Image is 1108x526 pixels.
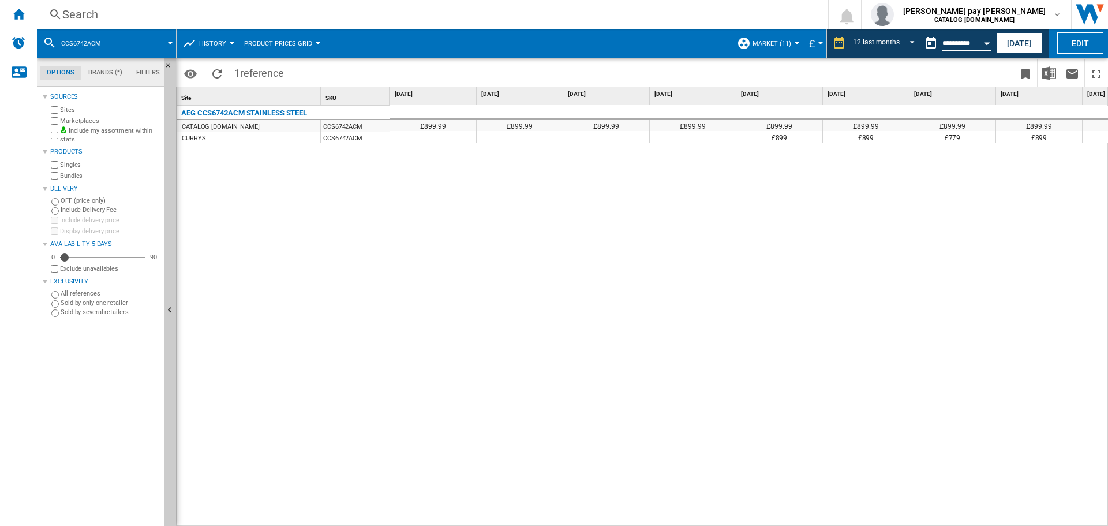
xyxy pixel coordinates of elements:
span: [DATE] [914,90,993,98]
div: CURRYS [182,133,205,144]
div: £899 [736,131,822,143]
md-select: REPORTS.WIZARD.STEPS.REPORT.STEPS.REPORT_OPTIONS.PERIOD: 12 last months [852,34,919,53]
div: £899.99 [909,120,995,131]
div: 90 [147,253,160,262]
label: Singles [60,161,160,169]
img: mysite-bg-18x18.png [60,126,67,133]
md-slider: Availability [60,252,145,263]
button: Open calendar [976,31,997,52]
span: £ [809,38,815,50]
div: £899.99 [563,120,649,131]
button: md-calendar [919,32,942,55]
input: Include my assortment within stats [51,128,58,143]
div: [DATE] [825,87,909,102]
md-tab-item: Options [40,66,81,80]
button: Bookmark this report [1014,59,1037,87]
span: [PERSON_NAME] pay [PERSON_NAME] [903,5,1046,17]
img: profile.jpg [871,3,894,26]
label: Exclude unavailables [60,264,160,273]
label: Display delivery price [60,227,160,236]
label: All references [61,289,160,298]
div: Sort None [179,87,320,105]
input: Singles [51,161,58,169]
input: Sites [51,106,58,114]
div: [DATE] [739,87,822,102]
label: Marketplaces [60,117,160,125]
div: Exclusivity [50,277,160,286]
div: £899.99 [650,120,736,131]
label: Include delivery price [60,216,160,225]
div: Products [50,147,160,156]
button: CCS6742ACM [61,29,113,58]
md-menu: Currency [803,29,827,58]
div: £899 [823,131,909,143]
img: excel-24x24.png [1042,66,1056,80]
div: Delivery [50,184,160,193]
input: Display delivery price [51,265,58,273]
div: £899.99 [996,120,1082,131]
div: 12 last months [853,38,900,46]
div: AEG CCS6742ACM STAINLESS STEEL [181,106,307,120]
button: Reload [205,59,229,87]
img: alerts-logo.svg [12,36,25,50]
div: £779 [909,131,995,143]
span: [DATE] [481,90,560,98]
button: Maximize [1085,59,1108,87]
div: Availability 5 Days [50,240,160,249]
div: Site Sort None [179,87,320,105]
span: [DATE] [568,90,647,98]
div: £899.99 [477,120,563,131]
input: Display delivery price [51,227,58,235]
div: CCS6742ACM [321,120,390,132]
input: All references [51,291,59,299]
button: Market (11) [753,29,797,58]
span: Product prices grid [244,40,312,47]
label: Sold by only one retailer [61,299,160,307]
span: [DATE] [1001,90,1080,98]
div: £899.99 [736,120,822,131]
label: Include Delivery Fee [61,206,160,214]
span: [DATE] [395,90,474,98]
div: [DATE] [998,87,1082,102]
md-tab-item: Filters [129,66,167,80]
div: Search [62,6,798,23]
div: CCS6742ACM [43,29,170,58]
md-tab-item: Brands (*) [81,66,129,80]
div: [DATE] [912,87,995,102]
label: Sites [60,106,160,114]
button: Edit [1057,32,1103,54]
div: Market (11) [737,29,797,58]
div: Sources [50,92,160,102]
span: Site [181,95,191,101]
span: [DATE] [828,90,907,98]
div: SKU Sort None [323,87,390,105]
input: Sold by only one retailer [51,300,59,308]
button: [DATE] [996,32,1042,54]
div: CATALOG [DOMAIN_NAME] [182,121,260,133]
span: [DATE] [654,90,733,98]
div: This report is based on a date in the past. [919,29,994,58]
button: Send this report by email [1061,59,1084,87]
div: CCS6742ACM [321,132,390,143]
div: 0 [48,253,58,262]
button: Options [179,63,202,84]
button: £ [809,29,821,58]
button: History [199,29,232,58]
div: [DATE] [566,87,649,102]
input: Bundles [51,172,58,180]
input: OFF (price only) [51,198,59,206]
label: Sold by several retailers [61,308,160,316]
span: CCS6742ACM [61,40,101,47]
span: 1 [229,59,290,84]
label: OFF (price only) [61,196,160,205]
b: CATALOG [DOMAIN_NAME] [934,16,1015,24]
input: Include delivery price [51,217,58,224]
div: [DATE] [652,87,736,102]
button: Product prices grid [244,29,318,58]
button: Hide [164,58,178,79]
input: Sold by several retailers [51,309,59,317]
div: History [182,29,232,58]
div: £899 [996,131,1082,143]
